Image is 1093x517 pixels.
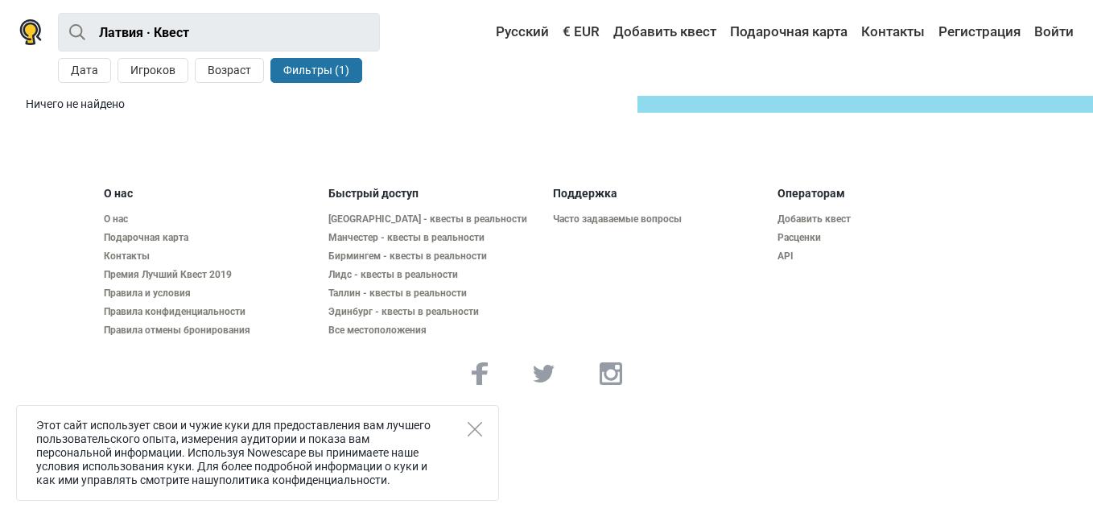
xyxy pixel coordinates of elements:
[726,18,852,47] a: Подарочная карта
[328,232,540,244] a: Манчестер - квесты в реальности
[104,325,316,337] a: Правила отмены бронирования
[104,250,316,263] a: Контакты
[195,58,264,83] button: Возраст
[118,58,188,83] button: Игроков
[609,18,720,47] a: Добавить квест
[553,187,765,201] h5: Поддержка
[104,187,316,201] h5: О нас
[104,269,316,281] a: Премия Лучший Квест 2019
[468,422,482,436] button: Close
[270,58,362,83] button: Фильтры (1)
[481,18,553,47] a: Русский
[857,18,929,47] a: Контакты
[328,250,540,263] a: Бирмингем - квесты в реальности
[1030,18,1074,47] a: Войти
[58,58,111,83] button: Дата
[26,96,625,113] div: Ничего не найдено
[777,187,989,201] h5: Операторам
[777,232,989,244] a: Расценки
[559,18,604,47] a: € EUR
[328,325,540,337] a: Все местоположения
[553,213,765,225] a: Часто задаваемые вопросы
[16,405,499,501] div: Этот сайт использует свои и чужие куки для предоставления вам лучшего пользовательского опыта, из...
[104,213,316,225] a: О нас
[104,306,316,318] a: Правила конфиденциальности
[19,19,42,45] img: Nowescape logo
[58,13,380,52] input: Попробуйте “Лондон”
[328,269,540,281] a: Лидс - квесты в реальности
[777,250,989,263] a: API
[485,27,496,38] img: Русский
[934,18,1025,47] a: Регистрация
[777,213,989,225] a: Добавить квест
[328,213,540,225] a: [GEOGRAPHIC_DATA] - квесты в реальности
[104,232,316,244] a: Подарочная карта
[328,187,540,201] h5: Быстрый доступ
[104,287,316,300] a: Правила и условия
[328,287,540,300] a: Таллин - квесты в реальности
[328,306,540,318] a: Эдинбург - квесты в реальности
